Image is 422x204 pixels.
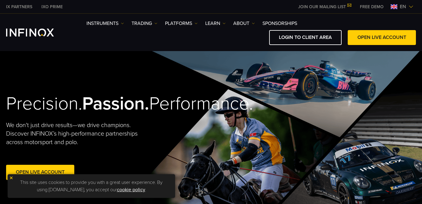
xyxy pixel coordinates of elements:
a: Open Live Account [6,165,74,180]
a: INFINOX [37,4,67,10]
img: yellow close icon [9,176,13,180]
a: ABOUT [233,20,255,27]
a: TRADING [132,20,157,27]
a: INFINOX [2,4,37,10]
a: JOIN OUR MAILING LIST [294,4,355,9]
h2: Precision. Performance. [6,93,191,115]
a: OPEN LIVE ACCOUNT [348,30,416,45]
a: cookie policy [117,187,145,193]
span: en [397,3,409,10]
a: Instruments [86,20,124,27]
a: Learn [205,20,226,27]
a: INFINOX MENU [355,4,388,10]
strong: Passion. [82,93,149,115]
a: SPONSORSHIPS [262,20,297,27]
a: INFINOX Logo [6,29,68,36]
a: LOGIN TO CLIENT AREA [269,30,342,45]
p: We don't just drive results—we drive champions. Discover INFINOX’s high-performance partnerships ... [6,121,154,147]
p: This site uses cookies to provide you with a great user experience. By using [DOMAIN_NAME], you a... [11,177,172,195]
a: PLATFORMS [165,20,198,27]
